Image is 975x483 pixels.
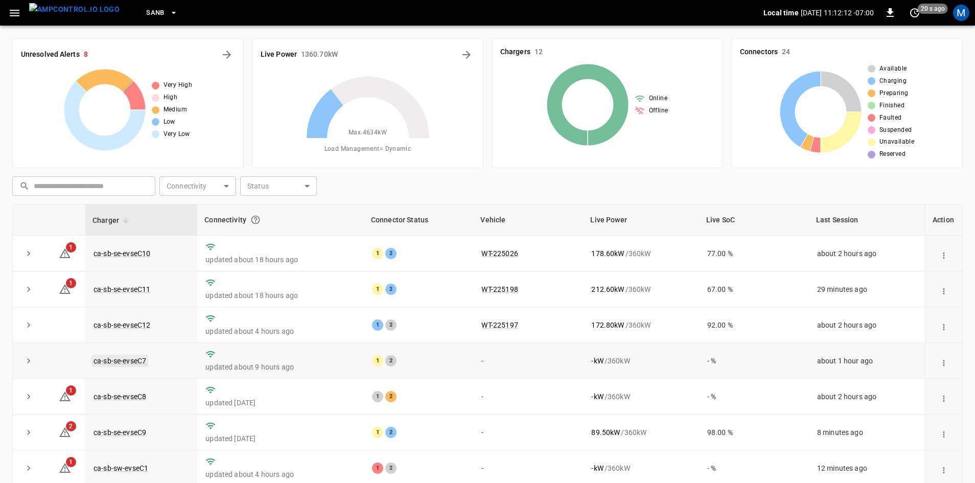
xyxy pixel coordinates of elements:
[809,204,925,236] th: Last Session
[91,355,148,367] a: ca-sb-se-evseC7
[164,93,178,103] span: High
[59,392,71,400] a: 1
[59,284,71,292] a: 1
[372,319,383,331] div: 1
[763,8,799,18] p: Local time
[879,149,906,159] span: Reserved
[809,307,925,343] td: about 2 hours ago
[205,362,356,372] p: updated about 9 hours ago
[205,433,356,444] p: updated [DATE]
[21,389,36,404] button: expand row
[591,427,691,438] div: / 360 kW
[699,343,809,379] td: - %
[937,427,951,438] div: action cell options
[372,427,383,438] div: 1
[21,353,36,369] button: expand row
[937,463,951,473] div: action cell options
[66,457,76,467] span: 1
[937,284,951,294] div: action cell options
[473,379,583,415] td: -
[937,392,951,402] div: action cell options
[324,144,411,154] span: Load Management = Dynamic
[473,415,583,450] td: -
[349,128,387,138] span: Max. 4634 kW
[385,355,397,366] div: 2
[481,249,518,258] a: WT-225026
[59,248,71,257] a: 1
[385,319,397,331] div: 2
[458,47,475,63] button: Energy Overview
[535,47,543,58] h6: 12
[782,47,790,58] h6: 24
[649,106,668,116] span: Offline
[699,236,809,271] td: 77.00 %
[473,343,583,379] td: -
[591,248,624,259] p: 178.60 kW
[261,49,297,60] h6: Live Power
[699,271,809,307] td: 67.00 %
[699,415,809,450] td: 98.00 %
[21,246,36,261] button: expand row
[591,356,603,366] p: - kW
[66,421,76,431] span: 2
[21,282,36,297] button: expand row
[937,320,951,330] div: action cell options
[94,249,150,258] a: ca-sb-se-evseC10
[801,8,874,18] p: [DATE] 11:12:12 -07:00
[937,356,951,366] div: action cell options
[699,204,809,236] th: Live SoC
[591,463,603,473] p: - kW
[591,427,620,438] p: 89.50 kW
[500,47,530,58] h6: Chargers
[649,94,667,104] span: Online
[29,3,120,16] img: ampcontrol.io logo
[205,326,356,336] p: updated about 4 hours ago
[59,428,71,436] a: 2
[66,278,76,288] span: 1
[205,398,356,408] p: updated [DATE]
[583,204,699,236] th: Live Power
[591,463,691,473] div: / 360 kW
[204,211,357,229] div: Connectivity
[953,5,969,21] div: profile-icon
[66,385,76,396] span: 1
[591,392,603,402] p: - kW
[481,285,518,293] a: WT-225198
[699,307,809,343] td: 92.00 %
[385,284,397,295] div: 2
[591,248,691,259] div: / 360 kW
[879,88,909,99] span: Preparing
[21,461,36,476] button: expand row
[879,125,912,135] span: Suspended
[164,129,190,140] span: Very Low
[591,320,624,330] p: 172.80 kW
[385,463,397,474] div: 2
[809,343,925,379] td: about 1 hour ago
[591,356,691,366] div: / 360 kW
[94,285,150,293] a: ca-sb-se-evseC11
[385,427,397,438] div: 2
[21,425,36,440] button: expand row
[94,464,148,472] a: ca-sb-sw-evseC1
[925,204,962,236] th: Action
[591,392,691,402] div: / 360 kW
[879,137,914,147] span: Unavailable
[809,236,925,271] td: about 2 hours ago
[879,64,907,74] span: Available
[205,290,356,301] p: updated about 18 hours ago
[219,47,235,63] button: All Alerts
[66,242,76,252] span: 1
[92,214,132,226] span: Charger
[21,49,80,60] h6: Unresolved Alerts
[301,49,338,60] h6: 1360.70 kW
[94,428,146,436] a: ca-sb-se-evseC9
[205,255,356,265] p: updated about 18 hours ago
[473,204,583,236] th: Vehicle
[918,4,948,14] span: 20 s ago
[84,49,88,60] h6: 8
[740,47,778,58] h6: Connectors
[481,321,518,329] a: WT-225197
[94,393,146,401] a: ca-sb-se-evseC8
[372,463,383,474] div: 1
[372,355,383,366] div: 1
